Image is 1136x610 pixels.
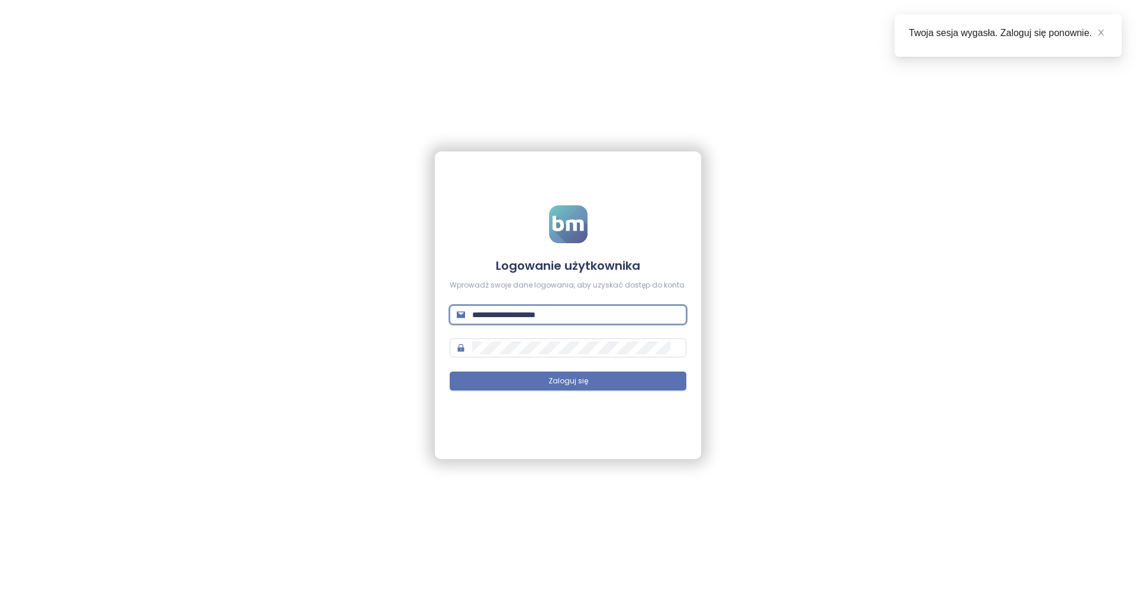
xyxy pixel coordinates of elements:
div: Wprowadź swoje dane logowania, aby uzyskać dostęp do konta. [450,280,686,291]
span: lock [457,344,465,352]
button: Zaloguj się [450,372,686,390]
span: mail [457,311,465,319]
img: logo [549,205,588,243]
div: Twoja sesja wygasła. Zaloguj się ponownie. [909,26,1108,40]
span: Zaloguj się [548,376,588,387]
h4: Logowanie użytkownika [450,257,686,274]
span: close [1097,28,1105,37]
